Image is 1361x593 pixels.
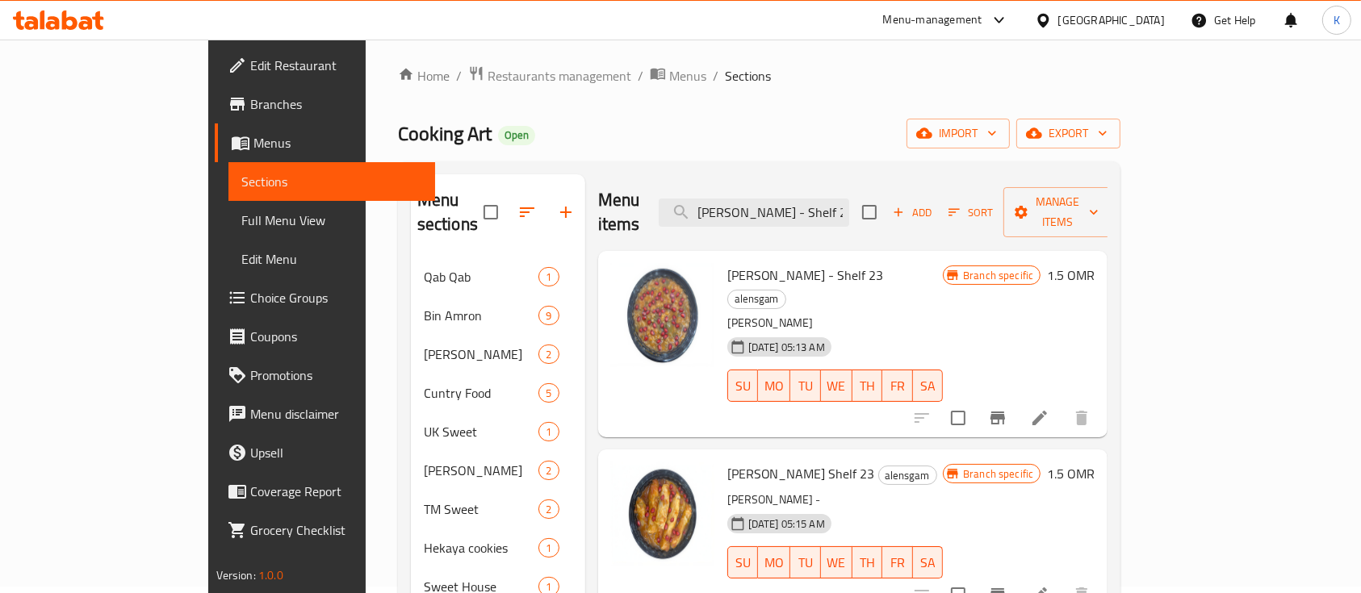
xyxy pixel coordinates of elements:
[1016,192,1099,232] span: Manage items
[727,546,758,578] button: SU
[228,162,436,201] a: Sections
[398,115,492,152] span: Cooking Art
[978,399,1017,437] button: Branch-specific-item
[727,490,944,510] p: [PERSON_NAME] -
[919,374,937,398] span: SA
[539,502,558,517] span: 2
[821,370,852,402] button: WE
[250,56,423,75] span: Edit Restaurant
[417,188,484,236] h2: Menu sections
[611,462,714,566] img: Mahsi Malfof Shelf 23
[250,404,423,424] span: Menu disclaimer
[215,46,436,85] a: Edit Restaurant
[215,395,436,433] a: Menu disclaimer
[913,370,944,402] button: SA
[889,374,907,398] span: FR
[735,551,752,574] span: SU
[758,546,790,578] button: MO
[728,290,785,308] span: alensgam
[411,374,585,412] div: Cuntry Food5
[1003,187,1112,237] button: Manage items
[852,546,883,578] button: TH
[827,551,846,574] span: WE
[498,126,535,145] div: Open
[764,551,784,574] span: MO
[742,340,831,355] span: [DATE] 05:13 AM
[727,290,786,309] div: alensgam
[215,85,436,123] a: Branches
[852,370,883,402] button: TH
[411,296,585,335] div: Bin Amron9
[611,264,714,367] img: Kabsa Mahsi - Shelf 23
[941,401,975,435] span: Select to update
[638,66,643,86] li: /
[889,551,907,574] span: FR
[424,422,539,441] span: UK Sweet
[215,511,436,549] a: Grocery Checklist
[250,94,423,114] span: Branches
[878,466,937,485] div: alensgam
[882,546,913,578] button: FR
[659,198,849,227] input: search
[456,66,462,86] li: /
[538,461,559,480] div: items
[241,211,423,230] span: Full Menu View
[890,203,934,222] span: Add
[907,119,1010,148] button: import
[882,370,913,402] button: FR
[424,383,539,403] span: Cuntry Food
[919,123,997,144] span: import
[957,466,1040,482] span: Branch specific
[538,538,559,558] div: items
[727,263,884,287] span: [PERSON_NAME] - Shelf 23
[735,374,752,398] span: SU
[241,249,423,269] span: Edit Menu
[539,463,558,478] span: 2
[411,528,585,567] div: Hekaya cookies1
[424,461,539,480] span: [PERSON_NAME]
[1058,11,1165,29] div: [GEOGRAPHIC_DATA]
[886,200,938,225] span: Add item
[538,383,559,403] div: items
[474,195,508,229] span: Select all sections
[949,203,993,222] span: Sort
[424,538,539,558] span: Hekaya cookies
[827,374,846,398] span: WE
[879,466,936,485] span: alensgam
[250,365,423,385] span: Promotions
[742,516,831,532] span: [DATE] 05:15 AM
[250,288,423,307] span: Choice Groups
[468,65,631,86] a: Restaurants management
[1334,11,1340,29] span: K
[797,551,815,574] span: TU
[539,541,558,556] span: 1
[725,66,771,86] span: Sections
[1062,399,1101,437] button: delete
[758,370,790,402] button: MO
[424,306,539,325] span: Bin Amron
[821,546,852,578] button: WE
[598,188,640,236] h2: Menu items
[1016,119,1120,148] button: export
[538,306,559,325] div: items
[538,267,559,286] div: items
[411,335,585,374] div: [PERSON_NAME]2
[538,499,559,519] div: items
[250,443,423,462] span: Upsell
[228,201,436,240] a: Full Menu View
[1029,123,1108,144] span: export
[944,200,997,225] button: Sort
[1047,264,1095,286] h6: 1.5 OMR
[1030,408,1049,428] a: Edit menu item
[539,424,558,440] span: 1
[919,551,937,574] span: SA
[215,472,436,511] a: Coverage Report
[488,66,631,86] span: Restaurants management
[411,451,585,490] div: [PERSON_NAME]2
[859,551,877,574] span: TH
[411,257,585,296] div: Qab Qab1
[539,347,558,362] span: 2
[539,386,558,401] span: 5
